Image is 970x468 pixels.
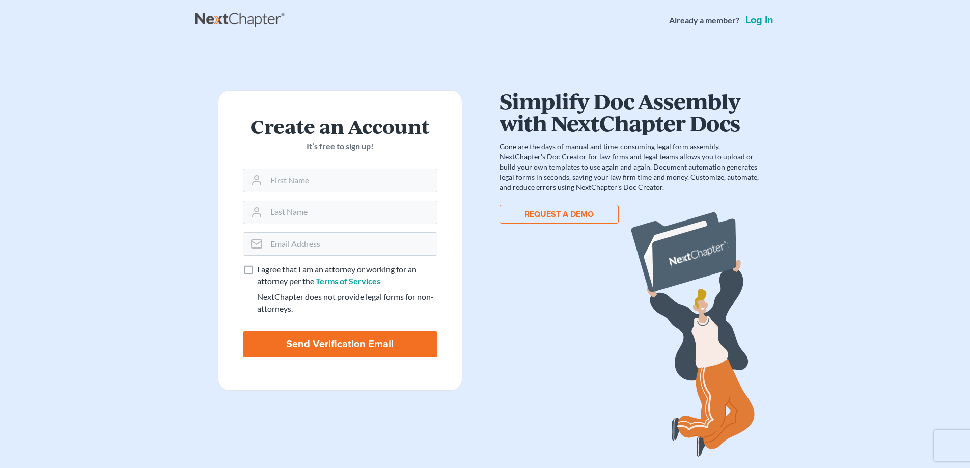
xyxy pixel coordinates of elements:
p: It’s free to sign up! [243,141,437,152]
a: Terms of Services [316,276,380,286]
img: dc-illustration-726c18fdd7f5808b1482c75a3ff311125a627a693030b3129b89de4ebf97fddd.svg [630,199,761,459]
input: Email Address [266,233,437,255]
strong: Already a member? [669,15,739,26]
input: Send Verification Email [243,331,437,357]
span: I agree that I am an attorney or working for an attorney per the [257,264,417,286]
p: Gone are the days of manual and time-consuming legal form assembly. NextChapter's Doc Creator for... [500,142,761,192]
div: NextChapter does not provide legal forms for non-attorneys. [257,291,437,315]
button: REQUEST A DEMO [500,205,619,224]
input: Last Name [266,201,437,224]
h2: Create an Account [243,115,437,136]
input: First Name [266,169,437,191]
a: Log in [743,15,775,25]
h1: Simplify Doc Assembly with NextChapter Docs [500,90,761,133]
